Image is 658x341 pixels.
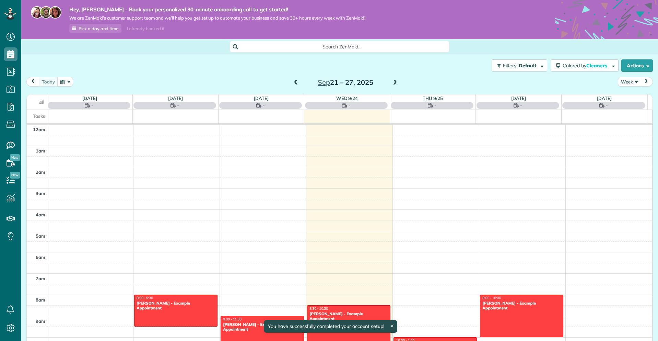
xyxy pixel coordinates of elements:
[618,77,641,86] button: Week
[520,102,522,109] span: -
[586,62,608,69] span: Cleaners
[482,301,561,311] div: [PERSON_NAME] - Example Appointment
[136,301,215,311] div: [PERSON_NAME] - Example Appointment
[511,95,526,101] a: [DATE]
[49,6,61,19] img: michelle-19f622bdf1676172e81f8f8fba1fb50e276960ebfe0243fe18214015130c80e4.jpg
[10,154,20,161] span: New
[434,102,436,109] span: -
[69,24,121,33] a: Pick a day and time
[223,322,302,332] div: [PERSON_NAME] - Example Appointment
[33,113,45,119] span: Tasks
[482,296,501,300] span: 8:00 - 10:00
[606,102,608,109] span: -
[168,95,183,101] a: [DATE]
[36,254,45,260] span: 6am
[69,6,365,13] strong: Hey, [PERSON_NAME] - Book your personalized 30-minute onboarding call to get started!
[36,191,45,196] span: 3am
[36,169,45,175] span: 2am
[36,276,45,281] span: 7am
[336,95,358,101] a: Wed 9/24
[621,59,653,72] button: Actions
[519,62,537,69] span: Default
[177,102,179,109] span: -
[318,78,330,87] span: Sep
[36,297,45,303] span: 8am
[137,296,153,300] span: 8:00 - 9:30
[26,77,39,86] button: prev
[10,172,20,179] span: New
[69,15,365,21] span: We are ZenMaid’s customer support team and we’ll help you get set up to automate your business an...
[551,59,619,72] button: Colored byCleaners
[303,79,388,86] h2: 21 – 27, 2025
[79,26,118,31] span: Pick a day and time
[488,59,547,72] a: Filters: Default
[39,77,58,86] button: today
[36,212,45,217] span: 4am
[349,102,351,109] span: -
[254,95,269,101] a: [DATE]
[40,6,52,19] img: jorge-587dff0eeaa6aab1f244e6dc62b8924c3b6ad411094392a53c71c6c4a576187d.jpg
[563,62,610,69] span: Colored by
[82,95,97,101] a: [DATE]
[640,77,653,86] button: next
[33,127,45,132] span: 12am
[492,59,547,72] button: Filters: Default
[223,317,242,321] span: 9:00 - 11:30
[309,311,388,321] div: [PERSON_NAME] - Example Appointment
[309,306,328,311] span: 8:30 - 10:30
[91,102,93,109] span: -
[503,62,517,69] span: Filters:
[36,233,45,239] span: 5am
[597,95,612,101] a: [DATE]
[31,6,43,19] img: maria-72a9807cf96188c08ef61303f053569d2e2a8a1cde33d635c8a3ac13582a053d.jpg
[423,95,443,101] a: Thu 9/25
[264,320,397,333] div: You have successfully completed your account setup!
[123,24,168,33] div: I already booked it
[263,102,265,109] span: -
[36,318,45,324] span: 9am
[36,148,45,154] span: 1am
